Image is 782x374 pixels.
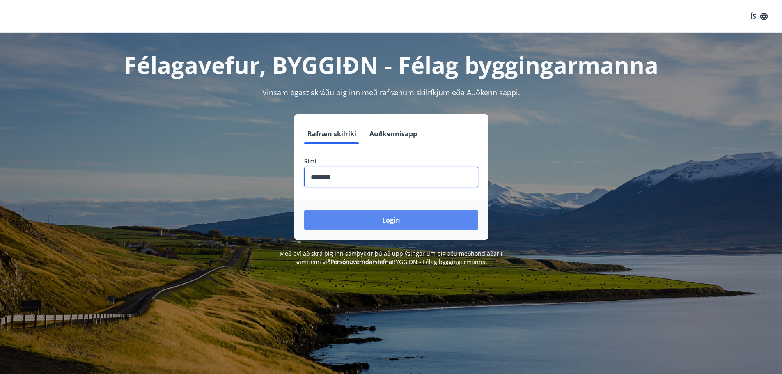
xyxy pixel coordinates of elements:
[330,258,392,266] a: Persónuverndarstefna
[105,49,677,80] h1: Félagavefur, BYGGIÐN - Félag byggingarmanna
[304,157,478,165] label: Sími
[366,124,420,144] button: Auðkennisapp
[304,210,478,230] button: Login
[262,87,520,97] span: Vinsamlegast skráðu þig inn með rafrænum skilríkjum eða Auðkennisappi.
[304,124,360,144] button: Rafræn skilríki
[280,250,502,266] span: Með því að skrá þig inn samþykkir þú að upplýsingar um þig séu meðhöndlaðar í samræmi við BYGGIÐN...
[746,9,772,24] button: ÍS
